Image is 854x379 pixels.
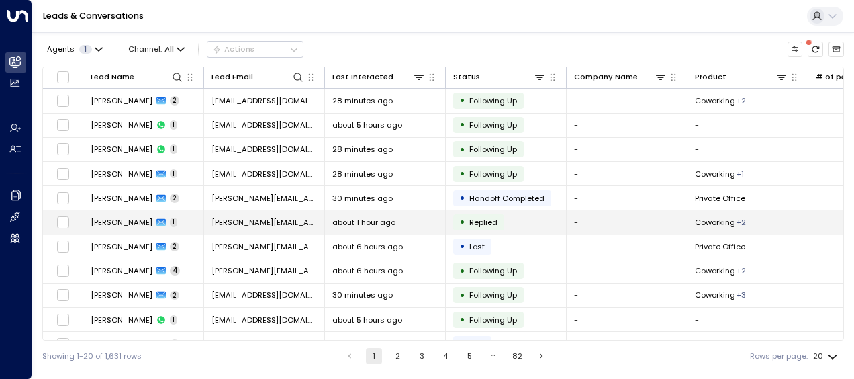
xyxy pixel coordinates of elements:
[438,348,454,364] button: Go to page 4
[211,71,304,83] div: Lead Email
[91,290,152,300] span: Lindsay Flockhart
[533,348,549,364] button: Go to next page
[390,348,406,364] button: Go to page 2
[211,290,317,300] span: lindsay.flockhart@e2cbms.com
[207,41,303,57] button: Actions
[459,165,465,183] div: •
[567,259,687,283] td: -
[695,169,735,179] span: Coworking
[211,193,317,204] span: joanna.dul@hotmail.com
[459,189,465,207] div: •
[170,194,179,203] span: 2
[695,265,735,276] span: Coworking
[687,114,808,137] td: -
[170,315,177,325] span: 1
[332,193,393,204] span: 30 minutes ago
[687,138,808,161] td: -
[91,241,152,252] span: Joanna Dul
[737,217,746,228] div: Membership,Private Office
[91,217,152,228] span: Joanna Dul
[366,348,382,364] button: page 1
[47,46,75,53] span: Agents
[459,213,465,231] div: •
[459,116,465,134] div: •
[332,71,393,83] div: Last Interacted
[211,169,317,179] span: jo427@cantab.ac.uk
[170,291,179,300] span: 2
[469,120,517,130] span: Following Up
[574,71,667,83] div: Company Name
[170,96,179,106] span: 2
[737,265,746,276] div: Membership,Private Office
[170,242,179,251] span: 2
[695,241,745,252] span: Private Office
[567,114,687,137] td: -
[91,71,183,83] div: Lead Name
[567,308,687,331] td: -
[453,71,480,83] div: Status
[91,314,152,325] span: Lindsay Flockhart
[695,290,735,300] span: Coworking
[91,95,152,106] span: Gabriel Lawzarim
[211,217,317,228] span: joanna.dul@hotmail.com
[212,44,254,54] div: Actions
[574,339,613,349] span: AskOfficio
[56,240,70,253] span: Toggle select row
[695,71,726,83] div: Product
[211,71,253,83] div: Lead Email
[170,120,177,130] span: 1
[211,339,317,349] span: isabelle@askofficio.com
[414,348,430,364] button: Go to page 3
[56,337,70,351] span: Toggle select row
[332,290,393,300] span: 30 minutes ago
[461,348,477,364] button: Go to page 5
[56,167,70,181] span: Toggle select row
[56,192,70,205] span: Toggle select row
[332,217,395,228] span: about 1 hour ago
[813,348,840,365] div: 20
[459,262,465,280] div: •
[332,120,402,130] span: about 5 hours ago
[737,95,746,106] div: Membership,Private Office
[459,140,465,159] div: •
[124,42,189,56] span: Channel:
[91,265,152,276] span: Joanna Dul
[91,71,134,83] div: Lead Name
[211,144,317,155] span: jo427@cantab.ac.uk
[485,348,502,364] div: …
[567,235,687,259] td: -
[567,210,687,234] td: -
[459,237,465,255] div: •
[332,144,393,155] span: 28 minutes ago
[737,169,744,179] div: Dedicated Desk
[828,42,844,57] button: Archived Leads
[459,91,465,110] div: •
[332,169,393,179] span: 28 minutes ago
[170,266,180,276] span: 4
[207,41,303,57] div: Button group with a nested menu
[469,339,485,349] span: Lost
[469,193,544,204] span: Handoff Completed
[567,89,687,112] td: -
[332,71,425,83] div: Last Interacted
[750,351,808,362] label: Rows per page:
[687,332,808,355] td: -
[469,241,485,252] span: Lost
[164,45,174,54] span: All
[91,339,152,349] span: Isabelle Bartholomew
[808,42,823,57] span: There are new threads available. Refresh the grid to view the latest updates.
[695,217,735,228] span: Coworking
[459,335,465,353] div: •
[695,71,788,83] div: Product
[170,169,177,179] span: 1
[695,95,735,106] span: Coworking
[567,138,687,161] td: -
[332,265,403,276] span: about 6 hours ago
[469,144,517,155] span: Following Up
[788,42,803,57] button: Customize
[42,351,142,362] div: Showing 1-20 of 1,631 rows
[56,313,70,327] span: Toggle select row
[332,339,395,349] span: about 1 hour ago
[453,71,546,83] div: Status
[469,169,517,179] span: Following Up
